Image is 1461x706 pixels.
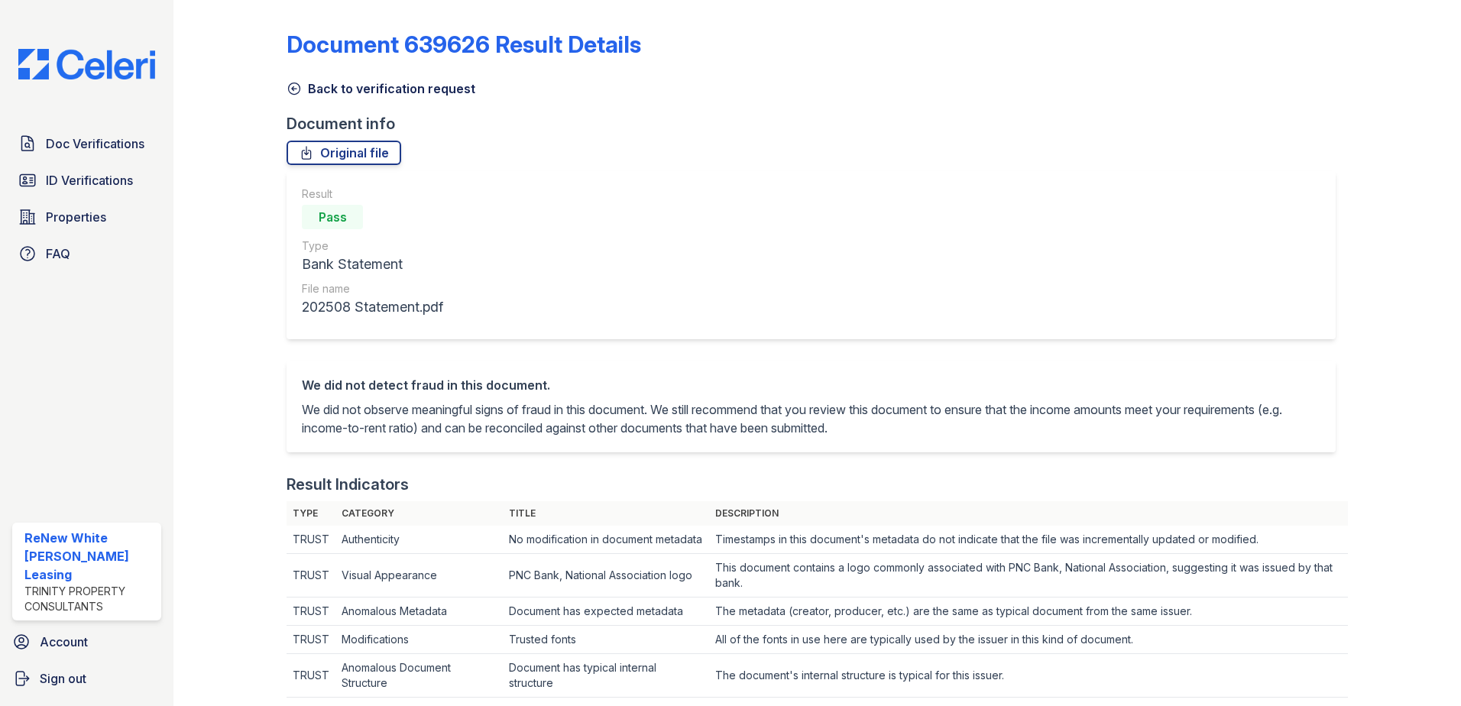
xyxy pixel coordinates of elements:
span: ID Verifications [46,171,133,189]
td: Document has typical internal structure [503,654,709,698]
td: Timestamps in this document's metadata do not indicate that the file was incrementally updated or... [709,526,1348,554]
a: Back to verification request [287,79,475,98]
td: No modification in document metadata [503,526,709,554]
a: FAQ [12,238,161,269]
td: Authenticity [335,526,503,554]
td: Visual Appearance [335,554,503,598]
th: Category [335,501,503,526]
td: TRUST [287,598,335,626]
td: Anomalous Document Structure [335,654,503,698]
span: Doc Verifications [46,134,144,153]
span: Account [40,633,88,651]
td: Anomalous Metadata [335,598,503,626]
div: Type [302,238,443,254]
a: Original file [287,141,401,165]
p: We did not observe meaningful signs of fraud in this document. We still recommend that you review... [302,400,1320,437]
a: Account [6,627,167,657]
div: Bank Statement [302,254,443,275]
td: The document's internal structure is typical for this issuer. [709,654,1348,698]
td: TRUST [287,654,335,698]
td: Trusted fonts [503,626,709,654]
div: ReNew White [PERSON_NAME] Leasing [24,529,155,584]
span: Sign out [40,669,86,688]
td: This document contains a logo commonly associated with PNC Bank, National Association, suggesting... [709,554,1348,598]
a: ID Verifications [12,165,161,196]
th: Type [287,501,335,526]
div: Result [302,186,443,202]
div: Document info [287,113,1348,134]
a: Sign out [6,663,167,694]
div: Result Indicators [287,474,409,495]
a: Properties [12,202,161,232]
div: File name [302,281,443,296]
td: Document has expected metadata [503,598,709,626]
div: Pass [302,205,363,229]
td: PNC Bank, National Association logo [503,554,709,598]
span: FAQ [46,245,70,263]
span: Properties [46,208,106,226]
td: TRUST [287,626,335,654]
a: Document 639626 Result Details [287,31,641,58]
td: The metadata (creator, producer, etc.) are the same as typical document from the same issuer. [709,598,1348,626]
a: Doc Verifications [12,128,161,159]
td: Modifications [335,626,503,654]
th: Title [503,501,709,526]
td: All of the fonts in use here are typically used by the issuer in this kind of document. [709,626,1348,654]
div: Trinity Property Consultants [24,584,155,614]
td: TRUST [287,526,335,554]
div: We did not detect fraud in this document. [302,376,1320,394]
img: CE_Logo_Blue-a8612792a0a2168367f1c8372b55b34899dd931a85d93a1a3d3e32e68fde9ad4.png [6,49,167,79]
td: TRUST [287,554,335,598]
th: Description [709,501,1348,526]
div: 202508 Statement.pdf [302,296,443,318]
